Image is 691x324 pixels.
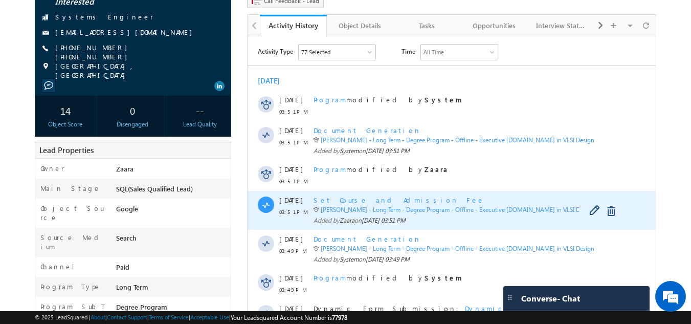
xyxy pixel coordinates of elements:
div: Minimize live chat window [168,5,192,30]
span: modified by [66,128,201,138]
span: 03:51 PM [32,101,62,111]
a: Delete [360,170,372,180]
span: Set Course and Admission Fee [66,159,237,168]
div: Lead Quality [171,120,228,129]
span: Added by on [66,219,365,228]
label: Program SubType [40,302,106,320]
a: Terms of Service [149,314,189,320]
div: Degree Program [114,302,231,316]
span: Program [66,59,99,68]
strong: Zaara [177,298,201,307]
div: Disengaged [104,120,161,129]
a: [EMAIL_ADDRESS][DOMAIN_NAME] [55,28,197,36]
label: Channel [40,262,82,271]
span: modified by [66,298,201,308]
span: Added by on [66,110,365,119]
div: 14 [37,101,94,120]
div: Paid [114,262,231,276]
strong: Zaara [177,128,201,137]
div: Google [114,204,231,218]
span: Activity Type [10,8,46,23]
span: Converse - Chat [521,294,580,303]
span: [DATE] [32,128,55,138]
span: Program [66,128,99,137]
span: Systems Engineer [55,12,153,23]
div: Long Term [114,282,231,296]
span: [DATE] 03:51 PM [114,180,158,188]
span: Program [66,298,99,307]
span: [DATE] [32,90,55,99]
div: [DATE] [10,40,43,49]
div: Opportunities [469,19,519,32]
a: [PERSON_NAME] - Long Term - Degree Program - Offline - Executive [DOMAIN_NAME] in VLSI Design [73,100,347,107]
span: [DATE] [32,237,55,246]
div: Object Details [335,19,385,32]
div: Activity History [268,20,319,30]
span: Program [66,237,99,246]
div: Interview Status [536,19,586,32]
span: 03:51 PM [32,140,62,149]
span: [DATE] 03:51 PM [118,111,162,118]
span: Document Generation [66,90,173,98]
span: Document Generation [66,198,173,207]
span: 03:49 PM [32,279,62,289]
span: Dynamic Form Submission: was submitted by [PERSON_NAME] [66,268,365,286]
a: Tasks [394,15,461,36]
label: Owner [40,164,64,173]
span: [DATE] [32,159,55,168]
span: 03:49 PM [32,310,62,319]
a: Opportunities [461,15,528,36]
label: Object Source [40,204,106,222]
div: 77 Selected [54,11,83,20]
div: Sales Activity,Program,Email Bounced,Email Link Clicked,Email Marked Spam & 72 more.. [51,8,128,24]
span: Zaara [116,164,133,173]
a: [PERSON_NAME] - Long Term - Degree Program - Offline - Executive [DOMAIN_NAME] in VLSI Design [73,208,347,216]
div: -- [171,101,228,120]
span: System [92,111,111,118]
a: [PERSON_NAME] - Long Term - Degree Program - Offline - Executive [DOMAIN_NAME] in VLSI Design [73,169,347,177]
img: carter-drag [506,293,514,301]
em: Start Chat [139,251,186,265]
span: [DATE] 03:49 PM [118,219,162,227]
div: SQL(Sales Qualified Lead) [114,184,231,198]
a: Activity History [260,15,327,36]
strong: System [177,59,214,68]
span: 03:49 PM [32,210,62,219]
div: 0 [104,101,161,120]
span: 03:49 PM [32,249,62,258]
a: About [91,314,105,320]
textarea: Type your message and hit 'Enter' [13,95,187,243]
span: © 2025 LeadSquared | | | | | [35,313,347,322]
span: [DATE] [32,268,55,277]
div: Tasks [402,19,452,32]
span: Edit [342,169,358,181]
span: System [92,219,111,227]
label: Source Medium [40,233,106,251]
span: [GEOGRAPHIC_DATA], [GEOGRAPHIC_DATA] [55,61,214,80]
span: modified by [66,237,214,246]
span: [DATE] [32,298,55,308]
span: Time [154,8,168,23]
a: Contact Support [107,314,147,320]
div: Search [114,233,231,247]
span: [DATE] [32,198,55,207]
img: d_60004797649_company_0_60004797649 [17,54,43,67]
span: Zaara [92,180,107,188]
strong: System [177,237,214,246]
span: Your Leadsquared Account Number is [231,314,347,321]
a: Interview Status [528,15,595,36]
span: Added by on [66,180,365,189]
a: Acceptable Use [190,314,229,320]
span: [DATE] [32,59,55,68]
label: Main Stage [40,184,101,193]
span: 77978 [332,314,347,321]
div: Object Score [37,120,94,129]
span: modified by [66,59,214,68]
span: [PHONE_NUMBER] [PHONE_NUMBER] [55,43,214,61]
a: Object Details [327,15,394,36]
span: Lead Properties [39,145,94,155]
div: Chat with us now [53,54,172,67]
span: 03:51 PM [32,171,62,180]
div: All Time [176,11,196,20]
span: Dynamic Form [217,268,288,276]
